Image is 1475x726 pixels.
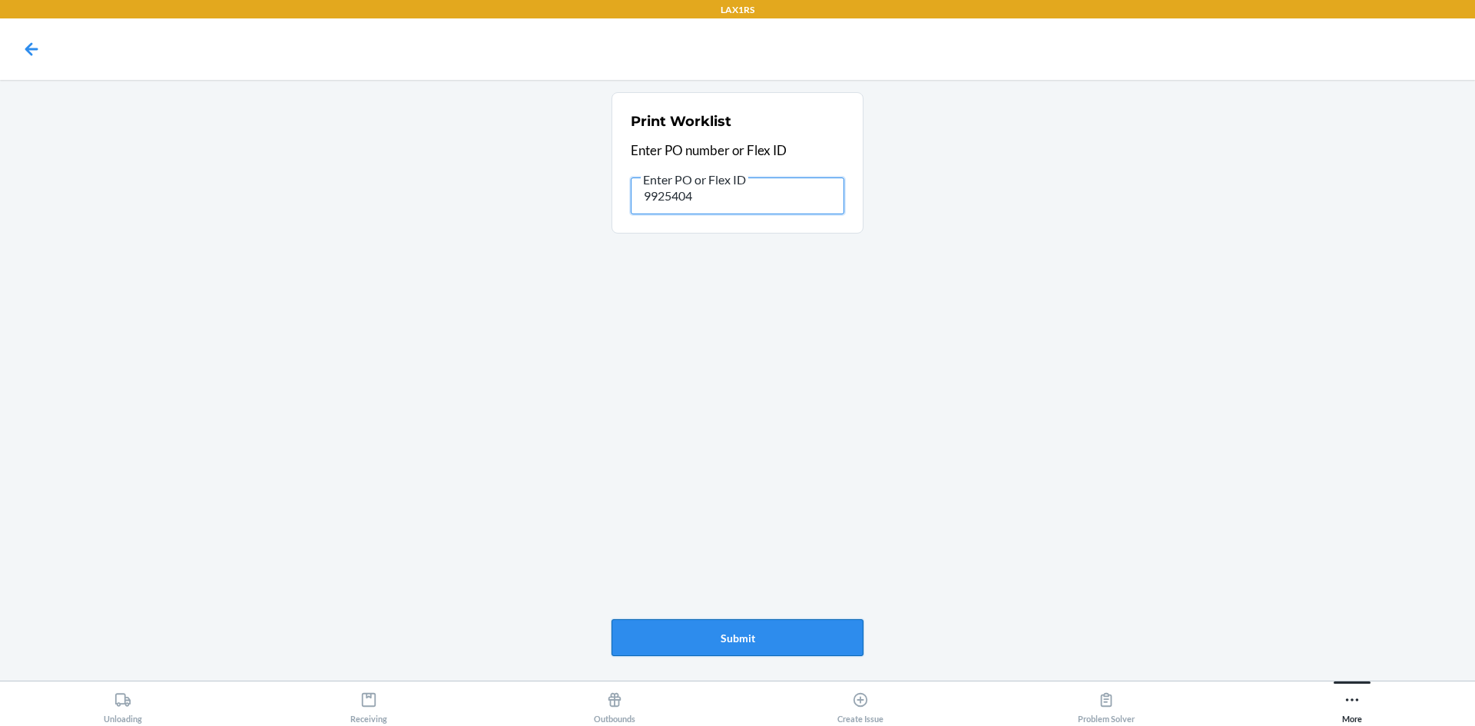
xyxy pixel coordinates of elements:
button: Submit [612,619,863,656]
p: LAX1RS [721,3,754,17]
div: Create Issue [837,685,883,724]
button: More [1229,681,1475,724]
span: Enter PO or Flex ID [641,172,748,187]
div: Receiving [350,685,387,724]
div: Problem Solver [1078,685,1135,724]
input: Enter PO or Flex ID [631,177,844,214]
button: Problem Solver [983,681,1229,724]
div: Outbounds [594,685,635,724]
div: More [1342,685,1362,724]
button: Receiving [246,681,492,724]
p: Enter PO number or Flex ID [631,141,844,161]
button: Create Issue [737,681,983,724]
div: Unloading [104,685,142,724]
button: Outbounds [492,681,737,724]
h2: Print Worklist [631,111,731,131]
